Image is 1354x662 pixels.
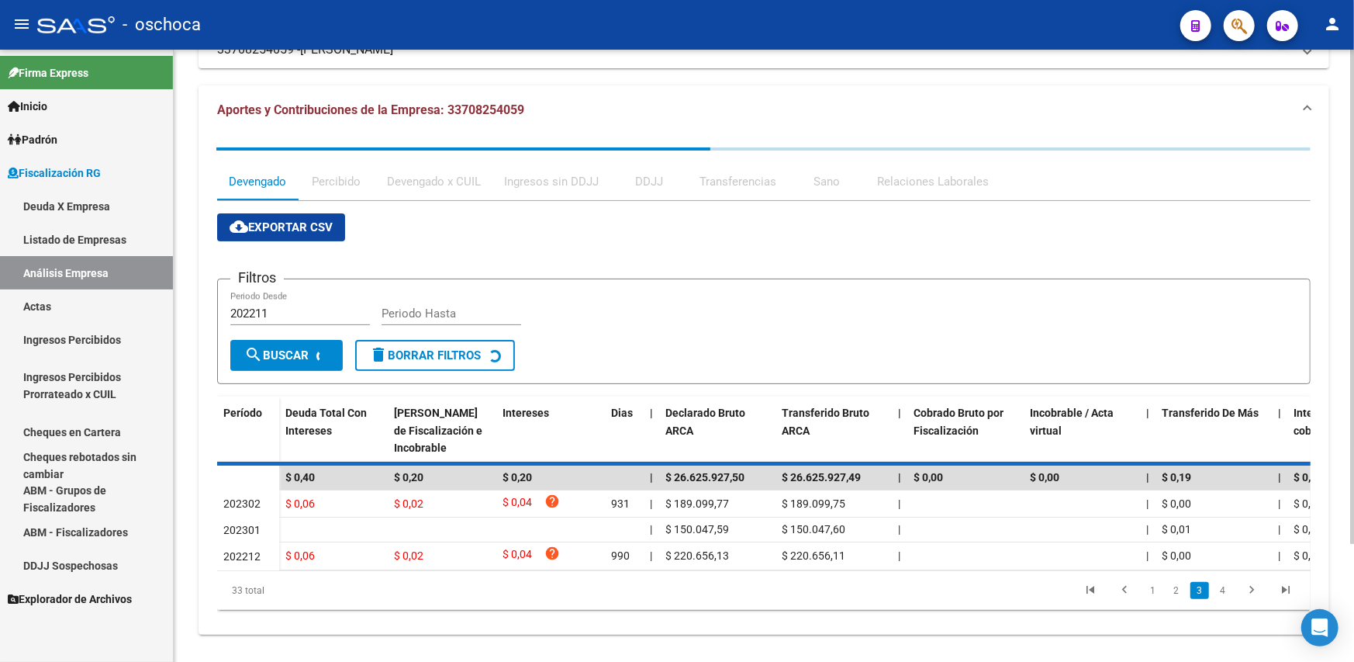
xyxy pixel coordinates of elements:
[782,471,861,484] span: $ 26.625.927,49
[892,397,907,465] datatable-header-cell: |
[313,173,361,190] div: Percibido
[1278,407,1281,419] span: |
[123,8,201,42] span: - oschoca
[1146,523,1148,535] span: |
[650,471,653,484] span: |
[285,497,315,510] span: $ 0,06
[223,497,261,510] span: 202302
[605,397,644,465] datatable-header-cell: Dias
[223,550,261,563] span: 202212
[1294,471,1323,484] span: $ 0,00
[394,407,482,455] span: [PERSON_NAME] de Fiscalización e Incobrable
[782,497,845,510] span: $ 189.099,75
[665,407,745,437] span: Declarado Bruto ARCA
[394,549,423,562] span: $ 0,02
[8,98,47,115] span: Inicio
[503,546,532,567] span: $ 0,04
[1272,397,1287,465] datatable-header-cell: |
[244,348,309,362] span: Buscar
[388,397,496,465] datatable-header-cell: Deuda Bruta Neto de Fiscalización e Incobrable
[244,345,263,364] mat-icon: search
[1162,497,1191,510] span: $ 0,00
[217,213,345,241] button: Exportar CSV
[199,85,1329,135] mat-expansion-panel-header: Aportes y Contribuciones de la Empresa: 33708254059
[644,397,659,465] datatable-header-cell: |
[217,41,1292,58] mat-panel-title: 33708254059 -
[504,173,599,190] div: Ingresos sin DDJJ
[914,471,943,484] span: $ 0,00
[898,523,900,535] span: |
[914,407,1003,437] span: Cobrado Bruto por Fiscalización
[665,497,729,510] span: $ 189.099,77
[394,471,423,484] span: $ 0,20
[611,407,633,419] span: Dias
[635,173,663,190] div: DDJJ
[503,407,549,419] span: Intereses
[8,131,57,148] span: Padrón
[782,523,845,535] span: $ 150.047,60
[665,523,729,535] span: $ 150.047,59
[898,471,901,484] span: |
[898,549,900,562] span: |
[659,397,775,465] datatable-header-cell: Declarado Bruto ARCA
[650,549,652,562] span: |
[217,571,433,610] div: 33 total
[8,591,132,608] span: Explorador de Archivos
[230,340,343,371] button: Buscar
[898,407,901,419] span: |
[300,41,393,58] span: [PERSON_NAME]
[611,549,630,562] span: 990
[907,397,1024,465] datatable-header-cell: Cobrado Bruto por Fiscalización
[387,173,481,190] div: Devengado x CUIL
[217,397,279,462] datatable-header-cell: Período
[279,397,388,465] datatable-header-cell: Deuda Total Con Intereses
[496,397,605,465] datatable-header-cell: Intereses
[650,407,653,419] span: |
[1162,407,1259,419] span: Transferido De Más
[1294,549,1323,562] span: $ 0,00
[699,173,776,190] div: Transferencias
[1294,523,1323,535] span: $ 0,00
[782,407,869,437] span: Transferido Bruto ARCA
[1030,407,1114,437] span: Incobrable / Acta virtual
[199,31,1329,68] mat-expansion-panel-header: 33708254059 -[PERSON_NAME]
[1140,397,1155,465] datatable-header-cell: |
[1162,471,1191,484] span: $ 0,19
[1155,397,1272,465] datatable-header-cell: Transferido De Más
[223,407,262,419] span: Período
[544,546,560,561] i: help
[1301,609,1338,646] div: Open Intercom Messenger
[230,217,248,236] mat-icon: cloud_download
[813,173,840,190] div: Sano
[1030,471,1059,484] span: $ 0,00
[199,135,1329,635] div: Aportes y Contribuciones de la Empresa: 33708254059
[650,523,652,535] span: |
[665,549,729,562] span: $ 220.656,13
[355,340,515,371] button: Borrar Filtros
[230,267,284,289] h3: Filtros
[1146,549,1148,562] span: |
[1278,471,1281,484] span: |
[898,497,900,510] span: |
[1294,497,1323,510] span: $ 0,00
[782,549,845,562] span: $ 220.656,11
[394,497,423,510] span: $ 0,02
[8,165,101,182] span: Fiscalización RG
[1162,549,1191,562] span: $ 0,00
[611,497,630,510] span: 931
[877,173,989,190] div: Relaciones Laborales
[1146,471,1149,484] span: |
[1162,523,1191,535] span: $ 0,01
[503,494,532,515] span: $ 0,04
[1024,397,1140,465] datatable-header-cell: Incobrable / Acta virtual
[775,397,892,465] datatable-header-cell: Transferido Bruto ARCA
[8,64,88,81] span: Firma Express
[369,345,388,364] mat-icon: delete
[1146,407,1149,419] span: |
[1278,523,1280,535] span: |
[1146,497,1148,510] span: |
[229,173,286,190] div: Devengado
[1278,549,1280,562] span: |
[285,471,315,484] span: $ 0,40
[1278,497,1280,510] span: |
